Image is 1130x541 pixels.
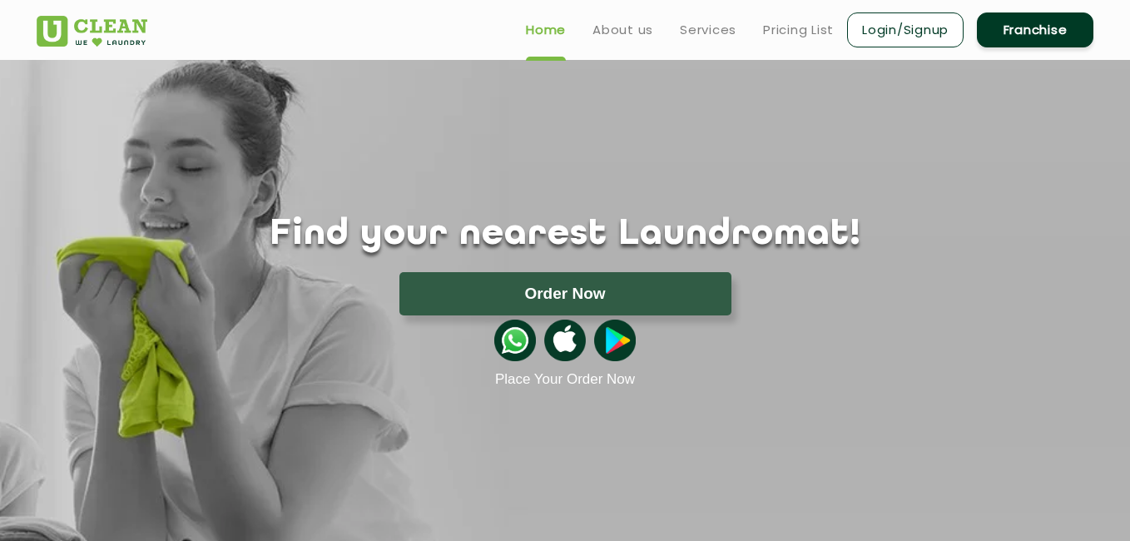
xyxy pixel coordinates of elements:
[24,214,1106,256] h1: Find your nearest Laundromat!
[594,320,636,361] img: playstoreicon.png
[847,12,964,47] a: Login/Signup
[526,20,566,40] a: Home
[37,16,147,47] img: UClean Laundry and Dry Cleaning
[977,12,1093,47] a: Franchise
[592,20,653,40] a: About us
[494,320,536,361] img: whatsappicon.png
[680,20,736,40] a: Services
[399,272,731,315] button: Order Now
[763,20,834,40] a: Pricing List
[495,371,635,388] a: Place Your Order Now
[544,320,586,361] img: apple-icon.png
